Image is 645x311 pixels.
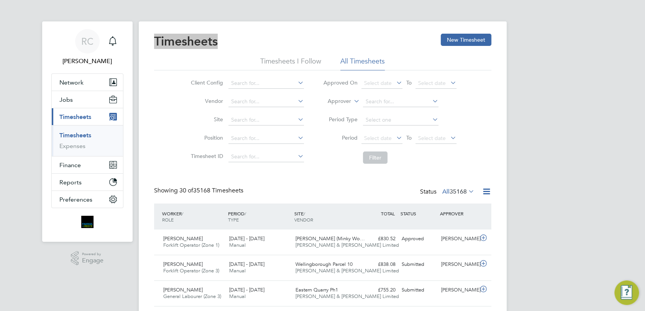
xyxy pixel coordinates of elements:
[154,187,245,195] div: Showing
[154,34,218,49] h2: Timesheets
[189,98,223,104] label: Vendor
[317,98,351,105] label: Approver
[228,133,304,144] input: Search for...
[182,210,183,217] span: /
[363,151,387,164] button: Filter
[442,188,474,195] label: All
[228,151,304,162] input: Search for...
[59,161,81,169] span: Finance
[294,217,313,223] span: VENDOR
[438,258,478,271] div: [PERSON_NAME]
[228,96,304,107] input: Search for...
[614,280,639,305] button: Engage Resource Center
[179,187,243,194] span: 35168 Timesheets
[359,284,399,296] div: £755.20
[295,267,399,274] span: [PERSON_NAME] & [PERSON_NAME] Limited
[359,233,399,245] div: £830.52
[363,115,438,125] input: Select one
[295,235,365,242] span: [PERSON_NAME] (Minky Wo…
[418,80,446,86] span: Select date
[52,108,123,125] button: Timesheets
[82,251,103,257] span: Powered by
[304,210,305,217] span: /
[228,217,239,223] span: TYPE
[438,233,478,245] div: [PERSON_NAME]
[228,78,304,89] input: Search for...
[59,79,84,86] span: Network
[323,79,358,86] label: Approved On
[295,261,353,267] span: Wellingborough Parcel 10
[404,78,414,88] span: To
[189,153,223,160] label: Timesheet ID
[59,113,91,120] span: Timesheets
[418,135,446,142] span: Select date
[229,235,264,242] span: [DATE] - [DATE]
[52,191,123,208] button: Preferences
[399,207,438,220] div: STATUS
[160,207,226,226] div: WORKER
[59,179,82,186] span: Reports
[52,174,123,191] button: Reports
[51,216,123,228] a: Go to home page
[52,74,123,91] button: Network
[163,242,219,248] span: Forklift Operator (Zone 1)
[245,210,246,217] span: /
[438,284,478,296] div: [PERSON_NAME]
[399,258,438,271] div: Submitted
[438,207,478,220] div: APPROVER
[189,116,223,123] label: Site
[295,287,338,293] span: Eastern Quarry Ph1
[323,134,358,141] label: Period
[340,57,385,70] li: All Timesheets
[363,96,438,107] input: Search for...
[260,57,321,70] li: Timesheets I Follow
[59,96,73,103] span: Jobs
[163,235,203,242] span: [PERSON_NAME]
[295,242,399,248] span: [PERSON_NAME] & [PERSON_NAME] Limited
[59,142,85,150] a: Expenses
[82,257,103,264] span: Engage
[179,187,193,194] span: 30 of
[228,115,304,125] input: Search for...
[399,284,438,296] div: Submitted
[189,79,223,86] label: Client Config
[420,187,476,197] div: Status
[364,80,392,86] span: Select date
[229,261,264,267] span: [DATE] - [DATE]
[226,207,292,226] div: PERIOD
[229,267,246,274] span: Manual
[364,135,392,142] span: Select date
[162,217,174,223] span: ROLE
[163,293,221,300] span: General Labourer (Zone 3)
[52,156,123,173] button: Finance
[323,116,358,123] label: Period Type
[163,267,219,274] span: Forklift Operator (Zone 3)
[81,36,94,46] span: RC
[42,21,133,242] nav: Main navigation
[52,125,123,156] div: Timesheets
[359,258,399,271] div: £838.08
[229,242,246,248] span: Manual
[292,207,359,226] div: SITE
[51,57,123,66] span: Robyn Clarke
[59,132,91,139] a: Timesheets
[229,293,246,300] span: Manual
[59,196,92,203] span: Preferences
[399,233,438,245] div: Approved
[229,287,264,293] span: [DATE] - [DATE]
[404,133,414,143] span: To
[163,287,203,293] span: [PERSON_NAME]
[381,210,395,217] span: TOTAL
[163,261,203,267] span: [PERSON_NAME]
[450,188,467,195] span: 35168
[71,251,103,265] a: Powered byEngage
[51,29,123,66] a: RC[PERSON_NAME]
[189,134,223,141] label: Position
[295,293,399,300] span: [PERSON_NAME] & [PERSON_NAME] Limited
[81,216,94,228] img: bromak-logo-retina.png
[52,91,123,108] button: Jobs
[441,34,491,46] button: New Timesheet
